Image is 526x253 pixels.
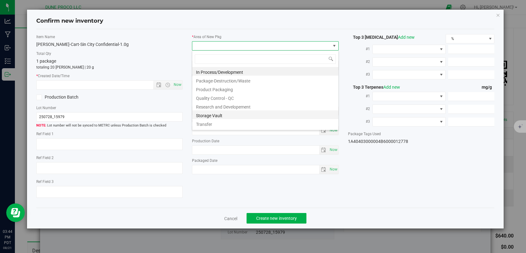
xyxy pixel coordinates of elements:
label: Package Tags Used [348,131,495,137]
label: #2 [348,103,372,114]
span: Set Current date [328,165,339,174]
span: select [328,146,338,154]
label: Ref Field 2 [36,155,183,161]
label: Packaged Date [192,158,339,163]
span: Open the time view [163,82,173,87]
span: select [319,146,328,154]
label: Production Batch [36,94,105,100]
label: Area of New Pkg [192,34,339,40]
p: totaling 20 [PERSON_NAME] | 20 g [36,64,183,70]
span: select [319,126,328,135]
span: Top 3 [MEDICAL_DATA] [348,35,415,40]
label: #3 [348,116,372,127]
label: #3 [348,69,372,80]
label: Item Name [36,34,183,40]
label: #1 [348,91,372,102]
span: select [328,165,338,174]
button: Create new inventory [247,213,306,224]
h4: Confirm new inventory [36,17,103,25]
label: Production Date [192,138,339,144]
span: Open the date view [154,82,164,87]
span: select [319,165,328,174]
label: Ref Field 1 [36,131,183,137]
label: Ref Field 3 [36,179,183,184]
span: % [446,34,487,43]
div: 1A40403000004B6000012778 [348,138,495,145]
span: Top 3 Terpenes [348,85,400,90]
span: mg/g [482,85,494,90]
label: #2 [348,56,372,67]
label: Lot Number [36,105,183,111]
label: Total Qty [36,51,183,56]
iframe: Resource center [6,203,25,222]
span: 1 package [36,59,56,64]
span: Set Current date [328,145,339,154]
span: select [328,126,338,135]
div: [PERSON_NAME]-Cart-Sin City Confidential-1.0g [36,41,183,48]
span: Create new inventory [256,216,297,221]
span: Lot number will not be synced to METRC unless Production Batch is checked [36,123,183,128]
span: Set Current date [328,126,339,135]
label: #1 [348,43,372,55]
label: Created Date/Time [36,73,183,79]
a: Add new [398,35,415,40]
span: Set Current date [172,80,183,89]
a: Cancel [224,215,237,222]
a: Add new [383,85,400,90]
